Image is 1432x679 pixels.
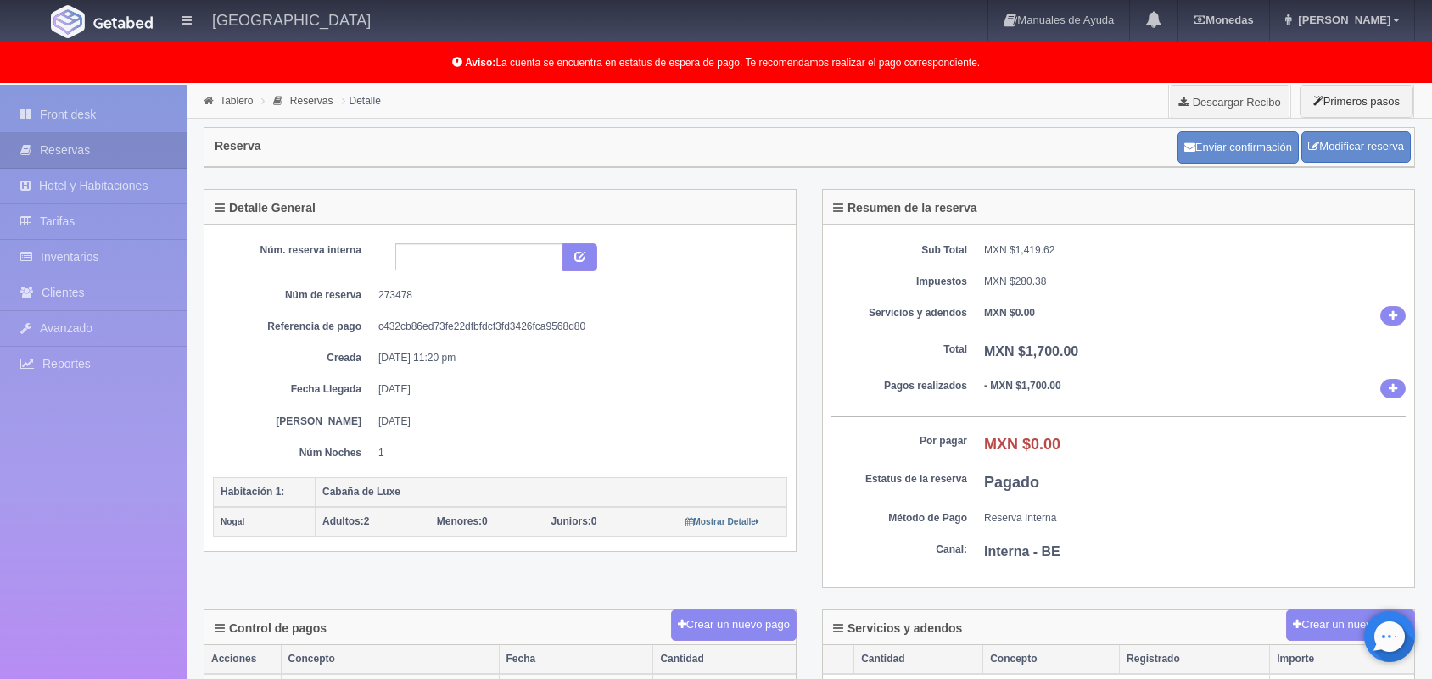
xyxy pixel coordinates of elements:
th: Concepto [281,645,499,674]
img: Getabed [93,16,153,29]
dt: Total [831,342,967,357]
dt: Impuestos [831,275,967,289]
dt: Sub Total [831,243,967,258]
a: Modificar reserva [1301,131,1411,163]
button: Crear un nuevo pago [671,609,797,641]
strong: Menores: [437,515,482,527]
strong: Juniors: [551,515,591,527]
span: 2 [322,515,369,527]
li: Detalle [338,92,385,109]
a: Mostrar Detalle [685,515,759,527]
dd: c432cb86ed73fe22dfbfdcf3fd3426fca9568d80 [378,320,775,334]
dt: Canal: [831,543,967,557]
a: Descargar Recibo [1169,85,1290,119]
dd: 1 [378,446,775,460]
dt: Núm de reserva [226,288,361,303]
th: Registrado [1120,645,1270,674]
dd: MXN $280.38 [984,275,1406,289]
b: - MXN $1,700.00 [984,380,1061,392]
b: MXN $0.00 [984,307,1035,319]
dt: Núm Noches [226,446,361,460]
button: Enviar confirmación [1177,131,1299,164]
th: Concepto [983,645,1120,674]
h4: [GEOGRAPHIC_DATA] [212,8,371,30]
span: [PERSON_NAME] [1294,14,1390,26]
img: Getabed [51,5,85,38]
a: Tablero [220,95,253,107]
b: MXN $1,700.00 [984,344,1078,359]
b: Habitación 1: [221,486,284,498]
dd: MXN $1,419.62 [984,243,1406,258]
dt: Por pagar [831,434,967,448]
th: Importe [1270,645,1414,674]
h4: Reserva [215,140,261,153]
dt: Núm. reserva interna [226,243,361,258]
dd: 273478 [378,288,775,303]
th: Cantidad [854,645,983,674]
a: Reservas [290,95,333,107]
dd: [DATE] 11:20 pm [378,351,775,365]
span: 0 [551,515,597,527]
h4: Servicios y adendos [833,622,962,635]
dd: [DATE] [378,382,775,397]
button: Primeros pasos [1300,85,1413,118]
h4: Detalle General [215,202,316,214]
th: Cabaña de Luxe [316,477,787,507]
button: Crear un nuevo cargo [1286,609,1415,641]
h4: Resumen de la reserva [833,202,977,214]
dt: Método de Pago [831,511,967,526]
b: Pagado [984,474,1039,491]
strong: Adultos: [322,515,364,527]
small: Nogal [221,517,244,526]
th: Fecha [499,645,653,674]
span: 0 [437,515,488,527]
dt: Pagos realizados [831,379,967,393]
b: Interna - BE [984,544,1060,559]
small: Mostrar Detalle [685,517,759,526]
th: Acciones [204,645,281,674]
dt: [PERSON_NAME] [226,415,361,429]
dt: Estatus de la reserva [831,472,967,487]
b: MXN $0.00 [984,436,1060,453]
dt: Fecha Llegada [226,382,361,397]
th: Cantidad [653,645,796,674]
dt: Creada [226,351,361,365]
dd: [DATE] [378,415,775,429]
dt: Servicios y adendos [831,306,967,320]
dd: Reserva Interna [984,511,1406,526]
b: Aviso: [465,57,495,69]
h4: Control de pagos [215,622,327,635]
dt: Referencia de pago [226,320,361,334]
b: Monedas [1194,14,1253,26]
